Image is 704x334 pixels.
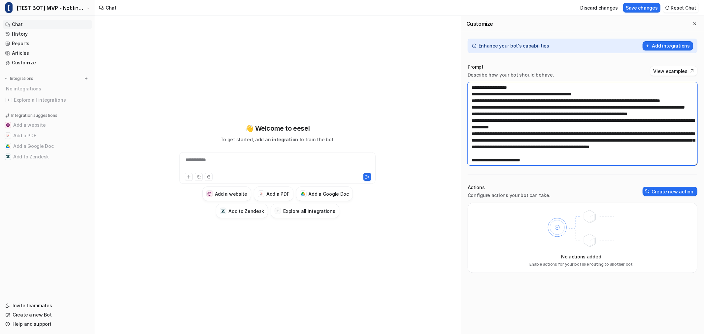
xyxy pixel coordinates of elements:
h2: Customize [466,20,493,27]
span: [TEST BOT] MVP - Not linked to ZenDesk [17,3,85,13]
h3: Explore all integrations [283,208,335,215]
a: History [3,29,92,39]
img: Add a PDF [259,192,263,196]
p: Integration suggestions [11,113,57,118]
img: Add a PDF [6,134,10,138]
button: Add to ZendeskAdd to Zendesk [3,151,92,162]
p: Actions [468,184,551,191]
a: Articles [3,49,92,58]
button: Add integrations [643,41,693,50]
button: Save changes [623,3,660,13]
button: Reset Chat [663,3,699,13]
a: Invite teammates [3,301,92,310]
button: Add a Google DocAdd a Google Doc [3,141,92,151]
span: Explore all integrations [14,95,89,105]
img: Add a website [207,192,212,196]
p: To get started, add an to train the bot. [220,136,335,143]
a: Reports [3,39,92,48]
a: Chat [3,20,92,29]
span: integration [272,137,298,142]
img: Add a Google Doc [6,144,10,148]
img: Add to Zendesk [221,209,225,213]
button: Add a PDFAdd a PDF [3,130,92,141]
h3: Add a website [215,190,247,197]
a: Create a new Bot [3,310,92,319]
button: Add to ZendeskAdd to Zendesk [216,204,268,218]
img: reset [665,5,670,10]
p: Prompt [468,64,554,70]
p: Enable actions for your bot like routing to another bot [529,261,633,267]
p: Enhance your bot's capabilities [479,43,549,49]
p: No actions added [561,253,601,260]
div: Chat [106,4,117,11]
button: Add a Google DocAdd a Google Doc [296,186,353,201]
img: Add a Google Doc [301,192,305,196]
button: Add a websiteAdd a website [3,120,92,130]
p: Describe how your bot should behave. [468,72,554,78]
a: Customize [3,58,92,67]
img: Add a website [6,123,10,127]
h3: Add a Google Doc [309,190,349,197]
img: Add to Zendesk [6,155,10,159]
h3: Add to Zendesk [228,208,264,215]
a: Explore all integrations [3,95,92,105]
img: expand menu [4,76,9,81]
button: View examples [650,66,697,76]
img: menu_add.svg [84,76,88,81]
button: Integrations [3,75,35,82]
h3: Add a PDF [266,190,289,197]
button: Close flyout [691,20,699,28]
p: Configure actions your bot can take. [468,192,551,199]
button: Add a PDFAdd a PDF [254,186,293,201]
p: 👋 Welcome to eesel [245,123,310,133]
button: Create new action [643,187,697,196]
span: [ [5,2,13,13]
button: Explore all integrations [271,204,339,218]
p: Integrations [10,76,33,81]
button: Discard changes [578,3,620,13]
a: Help and support [3,319,92,329]
button: Add a websiteAdd a website [202,186,251,201]
div: No integrations [4,83,92,94]
img: explore all integrations [5,97,12,103]
img: create-action-icon.svg [645,189,650,194]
